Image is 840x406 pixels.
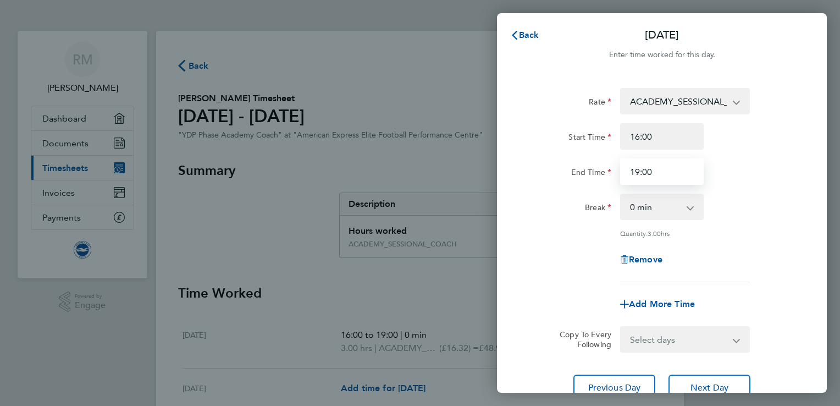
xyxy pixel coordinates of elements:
label: Start Time [568,132,611,145]
button: Add More Time [620,300,695,309]
p: [DATE] [645,28,679,43]
label: End Time [571,167,611,180]
button: Back [499,24,550,46]
span: Add More Time [629,299,695,309]
button: Next Day [668,375,750,401]
button: Remove [620,255,662,264]
label: Copy To Every Following [551,330,611,349]
div: Enter time worked for this day. [497,48,827,62]
span: Back [519,30,539,40]
span: Next Day [690,382,728,393]
button: Previous Day [573,375,655,401]
div: Quantity: hrs [620,229,750,238]
label: Rate [589,97,611,110]
span: Previous Day [588,382,641,393]
label: Break [585,202,611,216]
input: E.g. 08:00 [620,123,704,150]
input: E.g. 18:00 [620,158,704,185]
span: 3.00 [648,229,661,238]
span: Remove [629,254,662,265]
